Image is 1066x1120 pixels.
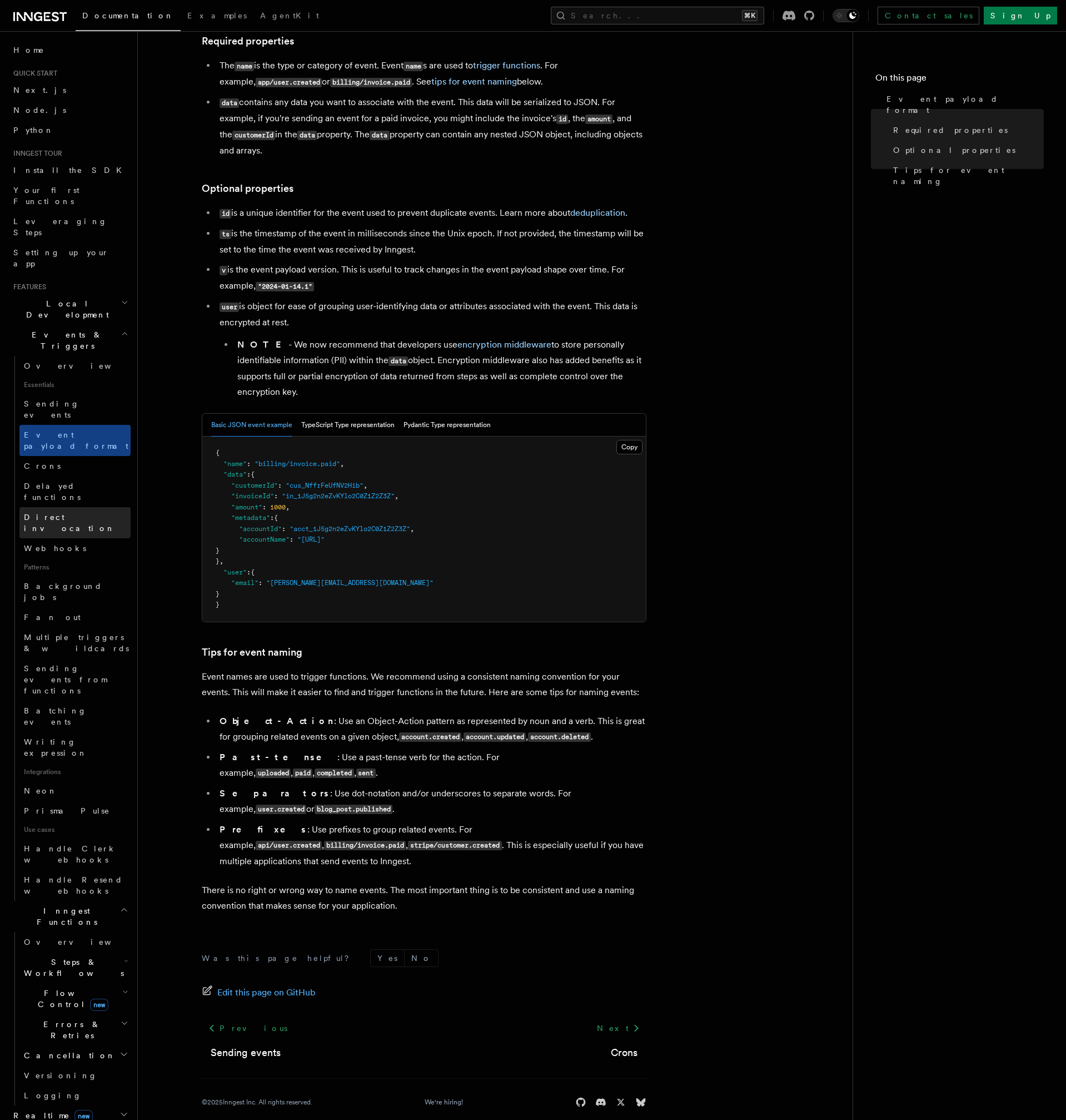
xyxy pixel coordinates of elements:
span: Handle Clerk webhooks [24,844,117,864]
a: Batching events [19,701,131,732]
span: Tips for event naming [893,165,1044,187]
span: "cus_NffrFeUfNV2Hib" [286,482,363,489]
code: app/user.created [256,78,322,87]
span: : [247,568,251,576]
span: , [220,557,223,565]
span: , [395,492,398,500]
span: "[PERSON_NAME][EMAIL_ADDRESS][DOMAIN_NAME]" [266,579,434,587]
span: Event payload format [886,93,1044,116]
span: , [340,460,344,468]
span: Versioning [24,1071,97,1080]
code: name [404,62,423,71]
h4: On this page [875,71,1044,89]
div: © 2025 Inngest Inc. All rights reserved. [202,1098,312,1107]
span: Next.js [13,86,66,95]
span: Node.js [13,106,66,115]
span: "invoiceId" [231,492,274,500]
span: Background jobs [24,582,102,602]
a: Event payload format [882,89,1044,120]
span: Setting up your app [13,248,109,268]
span: , [410,525,414,533]
span: } [216,601,220,608]
div: Events & Triggers [9,356,131,901]
span: new [90,999,108,1011]
code: customerId [232,131,275,140]
span: Patterns [19,558,131,576]
span: Writing expression [24,737,87,757]
button: Yes [371,950,404,967]
a: Next [590,1018,646,1038]
button: Events & Triggers [9,325,131,356]
p: Was this page helpful? [202,953,357,964]
span: Edit this page on GitHub [217,985,316,1000]
span: Inngest Functions [9,905,120,928]
code: v [220,266,227,275]
a: Handle Resend webhooks [19,870,131,901]
a: Crons [611,1045,637,1060]
a: Webhooks [19,538,131,558]
a: Optional properties [202,181,293,196]
span: : [247,460,251,468]
span: "accountName" [239,536,290,543]
span: "name" [223,460,247,468]
span: "customerId" [231,482,278,489]
span: Essentials [19,376,131,394]
strong: Prefixes [220,824,307,835]
span: : [274,492,278,500]
span: { [216,449,220,457]
button: Errors & Retries [19,1014,131,1045]
code: completed [315,769,353,778]
span: Direct invocation [24,513,115,533]
a: Fan out [19,607,131,627]
button: Steps & Workflows [19,952,131,983]
a: deduplication [570,207,625,218]
span: { [251,470,255,478]
span: , [363,482,367,489]
span: Local Development [9,298,121,320]
span: "email" [231,579,258,587]
code: paid [293,769,312,778]
span: Examples [187,11,247,20]
a: Multiple triggers & wildcards [19,627,131,658]
a: AgentKit [253,3,326,30]
a: Sending events from functions [19,658,131,701]
button: TypeScript Type representation [301,414,395,437]
span: "amount" [231,503,262,511]
li: is the timestamp of the event in milliseconds since the Unix epoch. If not provided, the timestam... [216,226,646,257]
a: Your first Functions [9,180,131,211]
span: Logging [24,1091,82,1100]
span: Webhooks [24,544,86,553]
a: Prisma Pulse [19,801,131,821]
code: sent [356,769,376,778]
button: Cancellation [19,1045,131,1066]
span: , [286,503,290,511]
span: "user" [223,568,247,576]
a: Delayed functions [19,476,131,507]
strong: Past-tense [220,752,337,762]
span: Overview [24,361,138,370]
a: trigger functions [473,60,540,71]
a: Examples [181,3,253,30]
a: Install the SDK [9,160,131,180]
a: Event payload format [19,425,131,456]
span: Errors & Retries [19,1019,121,1041]
a: Leveraging Steps [9,211,131,242]
a: Overview [19,356,131,376]
span: Multiple triggers & wildcards [24,633,129,653]
button: Basic JSON event example [211,414,292,437]
code: stripe/customer.created [408,841,501,850]
span: Handle Resend webhooks [24,875,123,895]
span: : [262,503,266,511]
a: We're hiring! [425,1098,463,1107]
a: Next.js [9,80,131,100]
code: user.created [256,805,306,814]
span: AgentKit [260,11,319,20]
span: } [216,590,220,598]
span: 1000 [270,503,286,511]
span: "data" [223,470,247,478]
button: No [405,950,438,967]
span: "[URL]" [297,536,325,543]
button: Local Development [9,294,131,325]
span: : [258,579,262,587]
span: "acct_1J5g2n2eZvKYlo2C0Z1Z2Z3Z" [290,525,410,533]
